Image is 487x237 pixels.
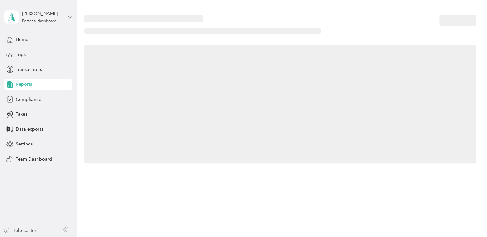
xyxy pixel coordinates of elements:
span: Home [16,36,28,43]
span: Compliance [16,96,41,103]
div: Personal dashboard [22,19,56,23]
span: Taxes [16,111,27,118]
span: Trips [16,51,26,58]
span: Reports [16,81,32,88]
span: Settings [16,141,33,147]
div: [PERSON_NAME] [22,10,62,17]
iframe: Everlance-gr Chat Button Frame [451,201,487,237]
span: Data exports [16,126,43,133]
span: Team Dashboard [16,156,52,162]
button: Help center [4,227,36,234]
span: Transactions [16,66,42,73]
